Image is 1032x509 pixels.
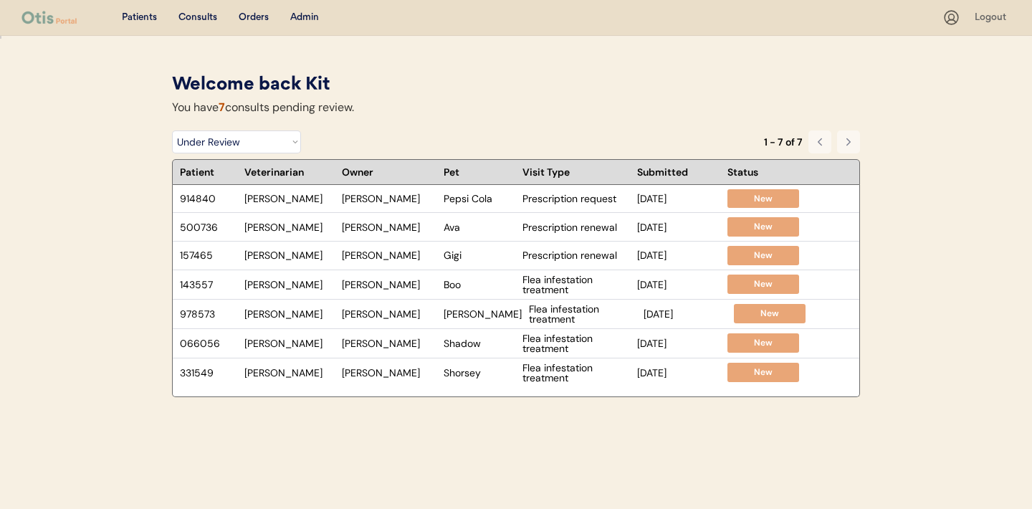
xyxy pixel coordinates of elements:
[444,167,515,177] div: Pet
[444,222,515,232] div: Ava
[178,11,217,25] div: Consults
[172,72,860,99] div: Welcome back Kit
[975,11,1010,25] div: Logout
[522,275,630,295] div: Flea infestation treatment
[735,366,792,379] div: New
[764,137,803,147] div: 1 - 7 of 7
[172,99,354,116] div: You have consults pending review.
[522,167,630,177] div: Visit Type
[219,100,225,115] font: 7
[637,250,720,260] div: [DATE]
[180,309,237,319] div: 978573
[735,337,792,349] div: New
[444,309,522,319] div: [PERSON_NAME]
[522,194,630,204] div: Prescription request
[342,250,436,260] div: [PERSON_NAME]
[644,309,727,319] div: [DATE]
[637,368,720,378] div: [DATE]
[244,167,335,177] div: Veterinarian
[444,338,515,348] div: Shadow
[244,250,335,260] div: [PERSON_NAME]
[290,11,319,25] div: Admin
[180,194,237,204] div: 914840
[444,368,515,378] div: Shorsey
[342,338,436,348] div: [PERSON_NAME]
[727,167,799,177] div: Status
[342,167,436,177] div: Owner
[244,222,335,232] div: [PERSON_NAME]
[637,338,720,348] div: [DATE]
[244,309,335,319] div: [PERSON_NAME]
[342,222,436,232] div: [PERSON_NAME]
[244,194,335,204] div: [PERSON_NAME]
[342,280,436,290] div: [PERSON_NAME]
[180,338,237,348] div: 066056
[529,304,636,324] div: Flea infestation treatment
[180,222,237,232] div: 500736
[444,280,515,290] div: Boo
[637,280,720,290] div: [DATE]
[180,280,237,290] div: 143557
[444,194,515,204] div: Pepsi Cola
[637,222,720,232] div: [DATE]
[342,309,436,319] div: [PERSON_NAME]
[244,280,335,290] div: [PERSON_NAME]
[735,249,792,262] div: New
[637,194,720,204] div: [DATE]
[180,167,237,177] div: Patient
[522,333,630,353] div: Flea infestation treatment
[342,194,436,204] div: [PERSON_NAME]
[522,363,630,383] div: Flea infestation treatment
[180,368,237,378] div: 331549
[122,11,157,25] div: Patients
[522,222,630,232] div: Prescription renewal
[735,278,792,290] div: New
[735,221,792,233] div: New
[342,368,436,378] div: [PERSON_NAME]
[735,193,792,205] div: New
[239,11,269,25] div: Orders
[244,338,335,348] div: [PERSON_NAME]
[741,308,798,320] div: New
[180,250,237,260] div: 157465
[637,167,720,177] div: Submitted
[522,250,630,260] div: Prescription renewal
[444,250,515,260] div: Gigi
[244,368,335,378] div: [PERSON_NAME]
